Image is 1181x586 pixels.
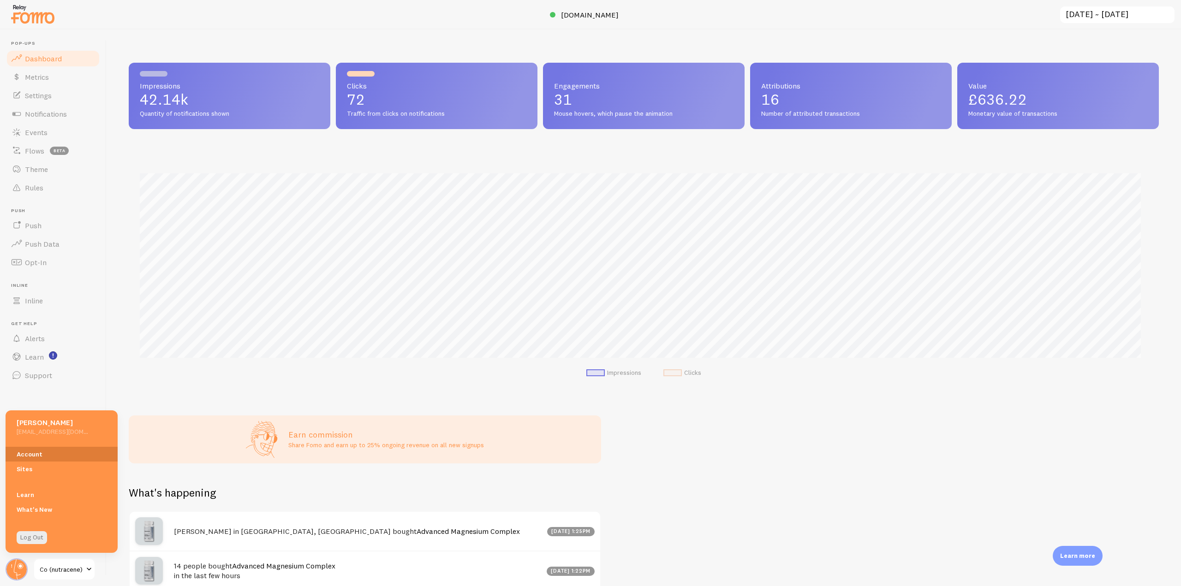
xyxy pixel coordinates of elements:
a: Inline [6,291,101,310]
span: Pop-ups [11,41,101,47]
span: Support [25,371,52,380]
a: Log Out [17,531,47,544]
h2: What's happening [129,485,216,500]
span: Push [25,221,42,230]
a: Metrics [6,68,101,86]
div: [DATE] 1:25pm [547,527,595,536]
a: Rules [6,178,101,197]
svg: <p>Watch New Feature Tutorials!</p> [49,351,57,360]
h3: Earn commission [288,429,484,440]
span: Quantity of notifications shown [140,110,319,118]
a: Push Data [6,235,101,253]
a: Events [6,123,101,142]
a: Opt-In [6,253,101,272]
a: Learn [6,487,118,502]
span: Value [968,82,1148,89]
span: Metrics [25,72,49,82]
p: 31 [554,92,734,107]
li: Impressions [586,369,641,377]
a: Co (nutracene) [33,558,95,580]
span: Theme [25,165,48,174]
span: Mouse hovers, which pause the animation [554,110,734,118]
span: £636.22 [968,90,1027,108]
a: Learn [6,348,101,366]
p: 16 [761,92,941,107]
a: Theme [6,160,101,178]
a: Flows beta [6,142,101,160]
span: Monetary value of transactions [968,110,1148,118]
a: Advanced Magnesium Complex [417,527,520,536]
span: beta [50,147,69,155]
a: Advanced Magnesium Complex [232,561,335,570]
a: Push [6,216,101,235]
a: Support [6,366,101,385]
span: Flows [25,146,44,155]
p: 42.14k [140,92,319,107]
a: What's New [6,502,118,517]
span: Settings [25,91,52,100]
span: Inline [25,296,43,305]
h5: [PERSON_NAME] [17,418,88,427]
span: Attributions [761,82,941,89]
p: Share Fomo and earn up to 25% ongoing revenue on all new signups [288,440,484,450]
span: Inline [11,283,101,289]
div: Learn more [1053,546,1103,566]
span: Rules [25,183,43,192]
h4: [PERSON_NAME] in [GEOGRAPHIC_DATA], [GEOGRAPHIC_DATA] bought [174,527,542,536]
span: Clicks [347,82,526,89]
h5: [EMAIL_ADDRESS][DOMAIN_NAME] [17,427,88,436]
span: Impressions [140,82,319,89]
p: Learn more [1060,551,1095,560]
a: Alerts [6,329,101,348]
p: 72 [347,92,526,107]
span: Events [25,128,48,137]
span: Traffic from clicks on notifications [347,110,526,118]
span: Co (nutracene) [40,564,84,575]
span: Engagements [554,82,734,89]
span: Number of attributed transactions [761,110,941,118]
div: [DATE] 1:22pm [547,567,595,576]
a: Sites [6,462,118,476]
span: Alerts [25,334,45,343]
a: Notifications [6,105,101,123]
span: Get Help [11,321,101,327]
span: Push [11,208,101,214]
span: Push Data [25,239,60,249]
a: Settings [6,86,101,105]
li: Clicks [663,369,701,377]
span: Notifications [25,109,67,118]
span: Dashboard [25,54,62,63]
h4: 14 people bought in the last few hours [174,561,541,580]
span: Opt-In [25,258,47,267]
a: Account [6,447,118,462]
span: Learn [25,352,44,361]
img: fomo-relay-logo-orange.svg [10,2,56,26]
a: Dashboard [6,49,101,68]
